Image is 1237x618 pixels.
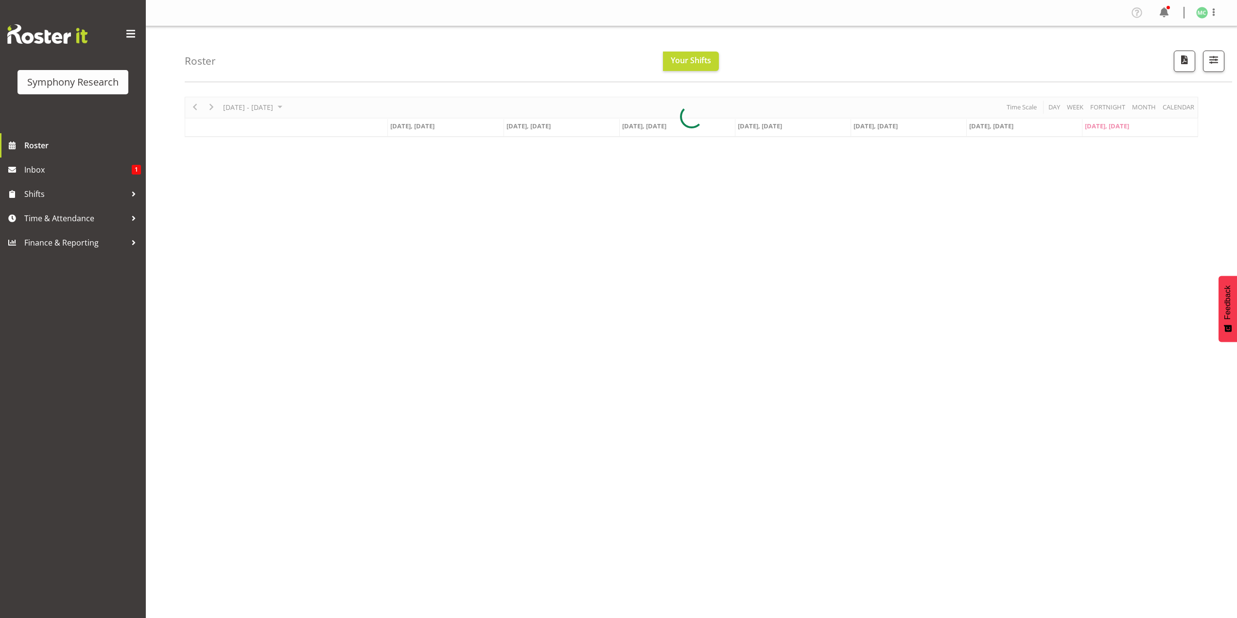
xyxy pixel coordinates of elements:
[27,75,119,89] div: Symphony Research
[1219,276,1237,342] button: Feedback - Show survey
[1203,51,1224,72] button: Filter Shifts
[1174,51,1195,72] button: Download a PDF of the roster according to the set date range.
[1196,7,1208,18] img: matthew-coleman1906.jpg
[24,138,141,153] span: Roster
[24,235,126,250] span: Finance & Reporting
[132,165,141,175] span: 1
[24,187,126,201] span: Shifts
[24,211,126,226] span: Time & Attendance
[1223,285,1232,319] span: Feedback
[7,24,87,44] img: Rosterit website logo
[671,55,711,66] span: Your Shifts
[185,55,216,67] h4: Roster
[663,52,719,71] button: Your Shifts
[24,162,132,177] span: Inbox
